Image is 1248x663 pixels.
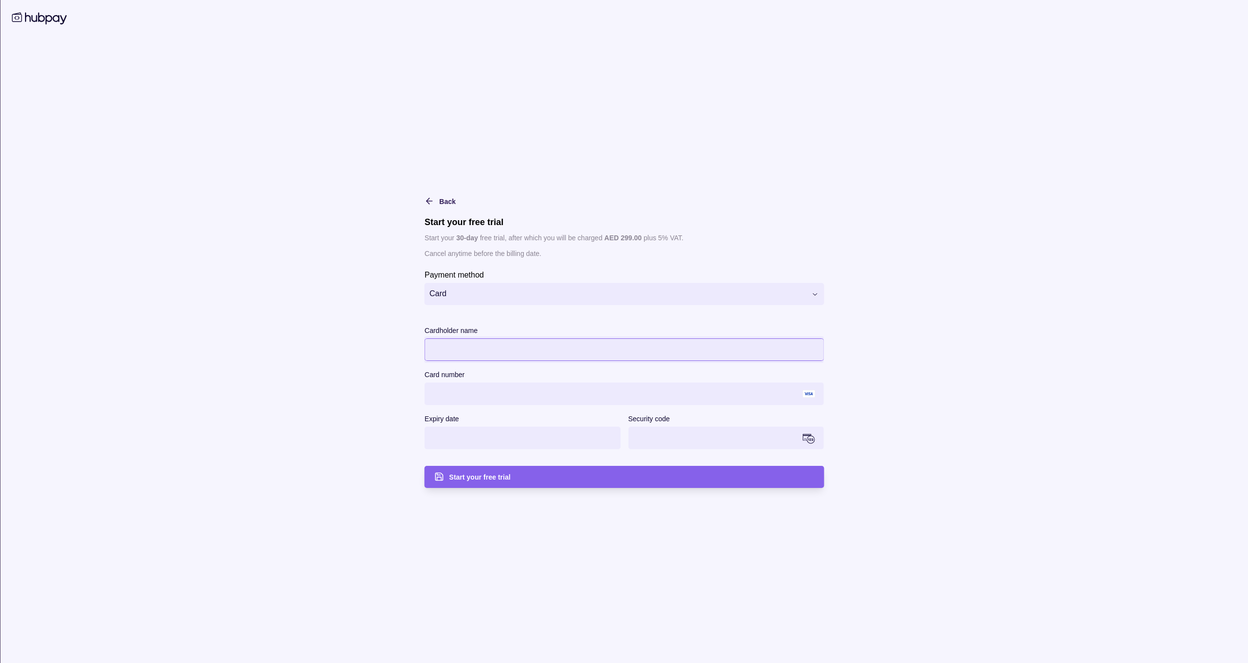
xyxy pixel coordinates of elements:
[424,195,455,207] button: Back
[424,269,484,280] label: Payment method
[424,271,484,279] p: Payment method
[604,234,641,242] p: AED 299.00
[424,325,477,336] label: Cardholder name
[449,473,510,481] span: Start your free trial
[456,234,478,242] p: 30 -day
[424,369,464,381] label: Card number
[424,248,823,259] p: Cancel anytime before the billing date.
[439,198,455,205] span: Back
[424,413,458,425] label: Expiry date
[424,217,823,228] h1: Start your free trial
[424,466,823,488] button: Start your free trial
[628,413,670,425] label: Security code
[424,232,823,243] p: Start your free trial, after which you will be charged plus 5% VAT.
